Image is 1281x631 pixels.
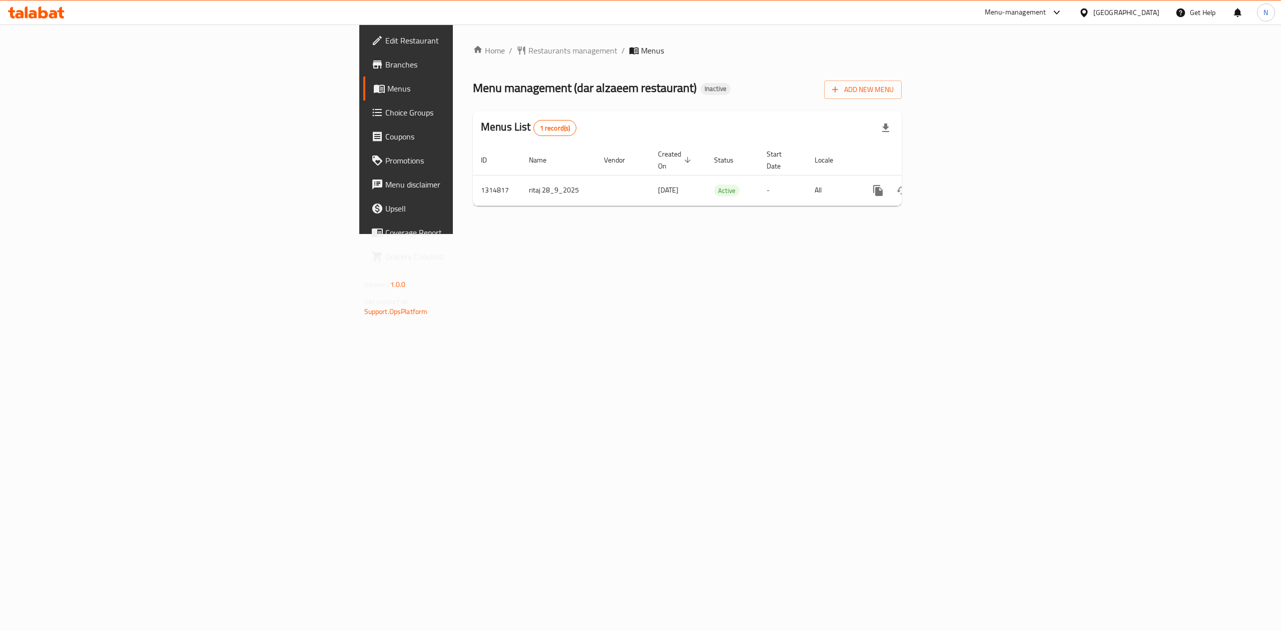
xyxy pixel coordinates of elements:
span: [DATE] [658,183,679,196]
div: [GEOGRAPHIC_DATA] [1093,7,1159,18]
a: Menu disclaimer [363,172,573,196]
a: Grocery Checklist [363,244,573,268]
span: ID [481,154,500,166]
button: Change Status [890,178,914,202]
span: Inactive [701,84,731,93]
span: Get support on: [364,295,410,308]
span: Created On [658,148,694,172]
button: Add New Menu [824,80,902,99]
span: Vendor [604,154,638,166]
li: / [621,44,625,56]
span: Menus [387,82,565,94]
span: Start Date [767,148,795,172]
span: N [1263,7,1268,18]
span: Edit Restaurant [385,34,565,46]
span: Menu management ( dar alzaeem restaurant ) [473,76,697,99]
button: more [866,178,890,202]
span: Menus [641,44,664,56]
span: Add New Menu [832,83,894,96]
a: Edit Restaurant [363,28,573,52]
a: Coupons [363,124,573,148]
a: Support.OpsPlatform [364,305,428,318]
div: Export file [874,116,898,140]
span: Promotions [385,154,565,166]
span: Upsell [385,202,565,214]
span: Coverage Report [385,226,565,238]
span: Grocery Checklist [385,250,565,262]
a: Branches [363,52,573,76]
table: enhanced table [473,145,970,206]
th: Actions [858,145,970,175]
span: Branches [385,58,565,70]
span: Name [529,154,559,166]
span: Status [714,154,747,166]
div: Menu-management [985,6,1046,18]
span: Menu disclaimer [385,178,565,190]
td: - [759,175,807,205]
a: Coverage Report [363,220,573,244]
a: Menus [363,76,573,100]
td: All [807,175,858,205]
h2: Menus List [481,119,576,136]
a: Promotions [363,148,573,172]
span: Choice Groups [385,106,565,118]
span: Active [714,185,740,196]
div: Total records count [533,120,577,136]
span: Version: [364,278,389,291]
nav: breadcrumb [473,44,902,56]
span: 1 record(s) [534,123,576,133]
span: 1.0.0 [390,278,406,291]
a: Choice Groups [363,100,573,124]
div: Inactive [701,83,731,95]
span: Locale [815,154,846,166]
span: Coupons [385,130,565,142]
a: Upsell [363,196,573,220]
